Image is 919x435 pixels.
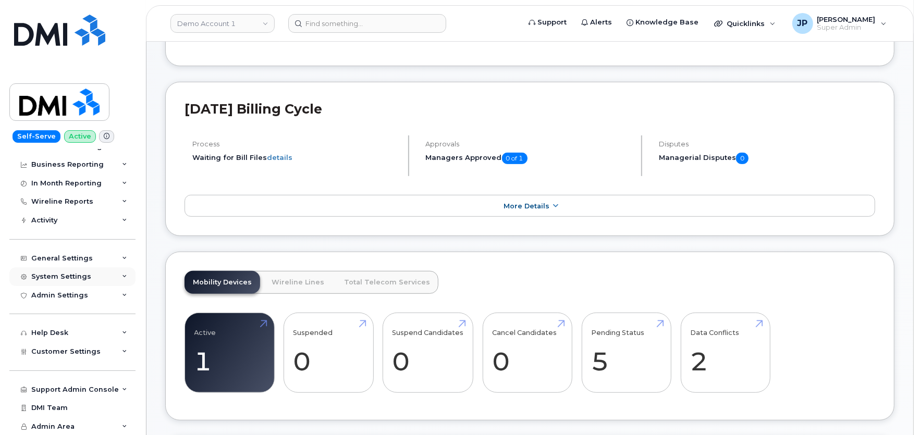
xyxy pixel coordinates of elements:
[521,12,574,33] a: Support
[426,140,633,148] h4: Approvals
[574,12,619,33] a: Alerts
[707,13,783,34] div: Quicklinks
[263,271,333,294] a: Wireline Lines
[736,153,749,164] span: 0
[591,318,661,387] a: Pending Status 5
[817,23,876,32] span: Super Admin
[504,202,549,210] span: More Details
[185,271,260,294] a: Mobility Devices
[590,17,612,28] span: Alerts
[492,318,562,387] a: Cancel Candidates 0
[192,140,399,148] h4: Process
[727,19,765,28] span: Quicklinks
[426,153,633,164] h5: Managers Approved
[293,318,364,387] a: Suspended 0
[194,318,265,387] a: Active 1
[185,101,875,117] h2: [DATE] Billing Cycle
[537,17,567,28] span: Support
[785,13,894,34] div: Jeremy Price
[170,14,275,33] a: Demo Account 1
[659,140,875,148] h4: Disputes
[267,153,292,161] a: details
[635,17,699,28] span: Knowledge Base
[288,14,446,33] input: Find something...
[192,153,399,163] li: Waiting for Bill Files
[336,271,438,294] a: Total Telecom Services
[502,153,528,164] span: 0 of 1
[659,153,875,164] h5: Managerial Disputes
[619,12,706,33] a: Knowledge Base
[690,318,761,387] a: Data Conflicts 2
[817,15,876,23] span: [PERSON_NAME]
[393,318,464,387] a: Suspend Candidates 0
[798,17,808,30] span: JP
